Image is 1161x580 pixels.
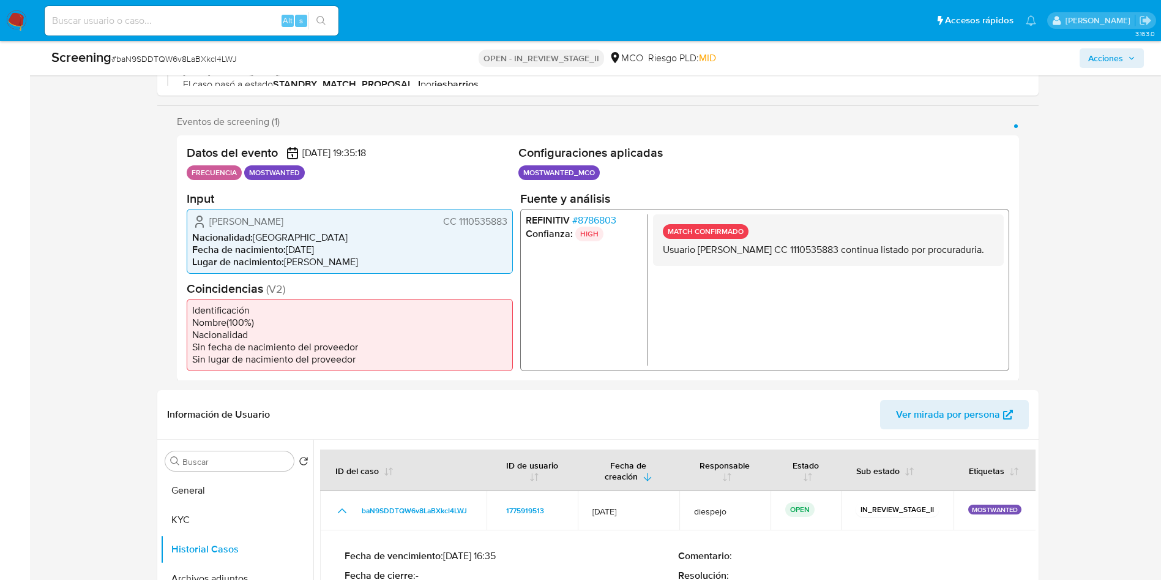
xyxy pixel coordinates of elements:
button: Volver al orden por defecto [299,456,308,470]
b: Screening [51,47,111,67]
input: Buscar [182,456,289,467]
span: 3.163.0 [1135,29,1155,39]
button: Historial Casos [160,535,313,564]
button: Ver mirada por persona [880,400,1029,429]
button: KYC [160,505,313,535]
button: General [160,476,313,505]
a: Notificaciones [1026,15,1036,26]
input: Buscar usuario o caso... [45,13,338,29]
div: MCO [609,51,643,65]
p: damian.rodriguez@mercadolibre.com [1066,15,1135,26]
span: MID [699,51,716,65]
a: Salir [1139,14,1152,27]
span: # baN9SDDTQW6v8LaBXkcI4LWJ [111,53,237,65]
h1: Información de Usuario [167,409,270,421]
button: Acciones [1080,48,1144,68]
p: OPEN - IN_REVIEW_STAGE_II [479,50,604,67]
span: s [299,15,303,26]
button: Buscar [170,456,180,466]
span: Acciones [1088,48,1123,68]
span: Alt [283,15,293,26]
span: Riesgo PLD: [648,51,716,65]
button: search-icon [308,12,334,29]
span: Accesos rápidos [945,14,1014,27]
span: Ver mirada por persona [896,400,1000,429]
